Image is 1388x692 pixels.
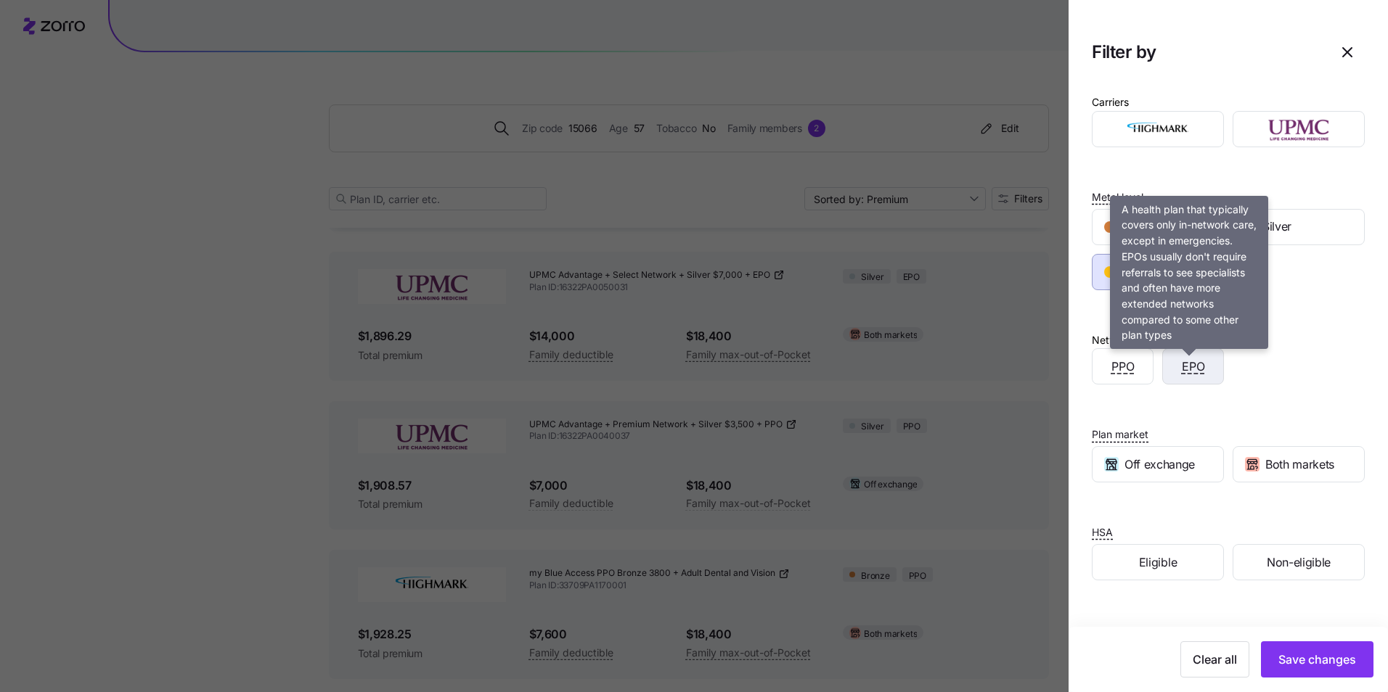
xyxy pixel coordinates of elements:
span: Bronze [1122,218,1159,236]
div: Carriers [1092,94,1129,110]
span: Save changes [1278,651,1356,668]
span: Off exchange [1124,456,1195,474]
img: Highmark BlueCross BlueShield [1105,115,1212,144]
span: PPO [1111,358,1135,376]
h1: Filter by [1092,41,1318,63]
span: Metal level [1092,190,1143,205]
span: Eligible [1139,553,1177,572]
img: UPMC [1246,115,1352,144]
span: Clear all [1193,651,1237,668]
span: Gold [1122,263,1147,281]
span: Plan market [1092,427,1148,442]
span: Non-eligible [1267,553,1331,572]
span: Both markets [1265,456,1334,474]
button: Save changes [1261,641,1373,677]
button: Clear all [1180,641,1249,677]
span: Silver [1262,218,1291,236]
div: Network type [1092,332,1157,348]
span: HSA [1092,525,1113,540]
span: EPO [1182,358,1205,376]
